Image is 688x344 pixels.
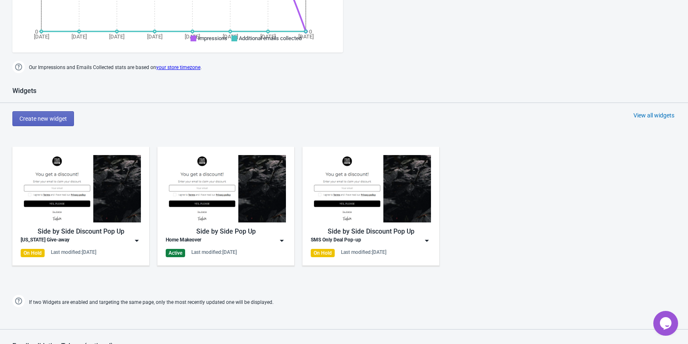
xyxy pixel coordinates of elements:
div: Home Makeover [166,236,201,245]
img: dropdown.png [423,236,431,245]
img: regular_popup.jpg [166,155,286,222]
img: regular_popup.jpg [311,155,431,222]
div: [US_STATE] Give-away [21,236,69,245]
tspan: 0 [35,29,38,35]
tspan: [DATE] [71,33,87,40]
span: Impressions [198,35,227,41]
div: On Hold [311,249,335,257]
tspan: [DATE] [260,33,276,40]
div: Active [166,249,185,257]
tspan: [DATE] [34,33,49,40]
img: dropdown.png [278,236,286,245]
span: Create new widget [19,115,67,122]
tspan: [DATE] [109,33,124,40]
a: your store timezone [156,64,200,70]
span: Our Impressions and Emails Collected stats are based on . [29,61,202,74]
div: On Hold [21,249,45,257]
div: Side by Side Discount Pop Up [21,227,141,236]
div: SMS Only Deal Pop-up [311,236,361,245]
img: dropdown.png [133,236,141,245]
tspan: [DATE] [223,33,238,40]
button: Create new widget [12,111,74,126]
span: If two Widgets are enabled and targeting the same page, only the most recently updated one will b... [29,296,274,309]
div: Last modified: [DATE] [341,249,386,256]
tspan: [DATE] [147,33,162,40]
img: help.png [12,61,25,73]
div: Last modified: [DATE] [51,249,96,256]
tspan: 0 [309,29,312,35]
tspan: [DATE] [298,33,314,40]
tspan: [DATE] [185,33,200,40]
div: Side by Side Discount Pop Up [311,227,431,236]
div: Last modified: [DATE] [191,249,237,256]
iframe: chat widget [653,311,680,336]
div: Side by Side Pop Up [166,227,286,236]
div: View all widgets [633,111,674,119]
span: Additional emails collected [239,35,302,41]
img: help.png [12,295,25,307]
img: regular_popup.jpg [21,155,141,222]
